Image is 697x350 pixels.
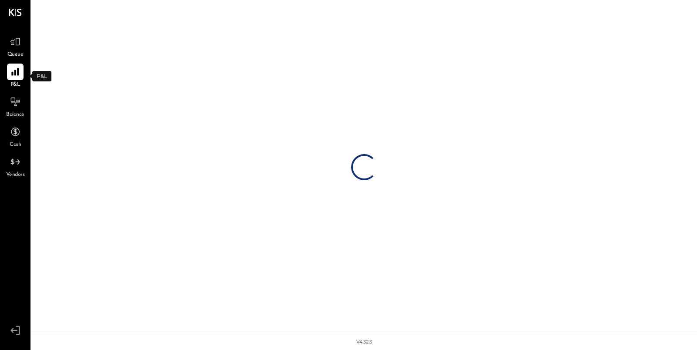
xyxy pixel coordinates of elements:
[6,171,25,179] span: Vendors
[0,154,30,179] a: Vendors
[7,51,24,59] span: Queue
[356,339,372,346] div: v 4.32.3
[10,141,21,149] span: Cash
[6,111,24,119] span: Balance
[10,81,20,89] span: P&L
[0,64,30,89] a: P&L
[32,71,51,81] div: P&L
[0,34,30,59] a: Queue
[0,94,30,119] a: Balance
[0,124,30,149] a: Cash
